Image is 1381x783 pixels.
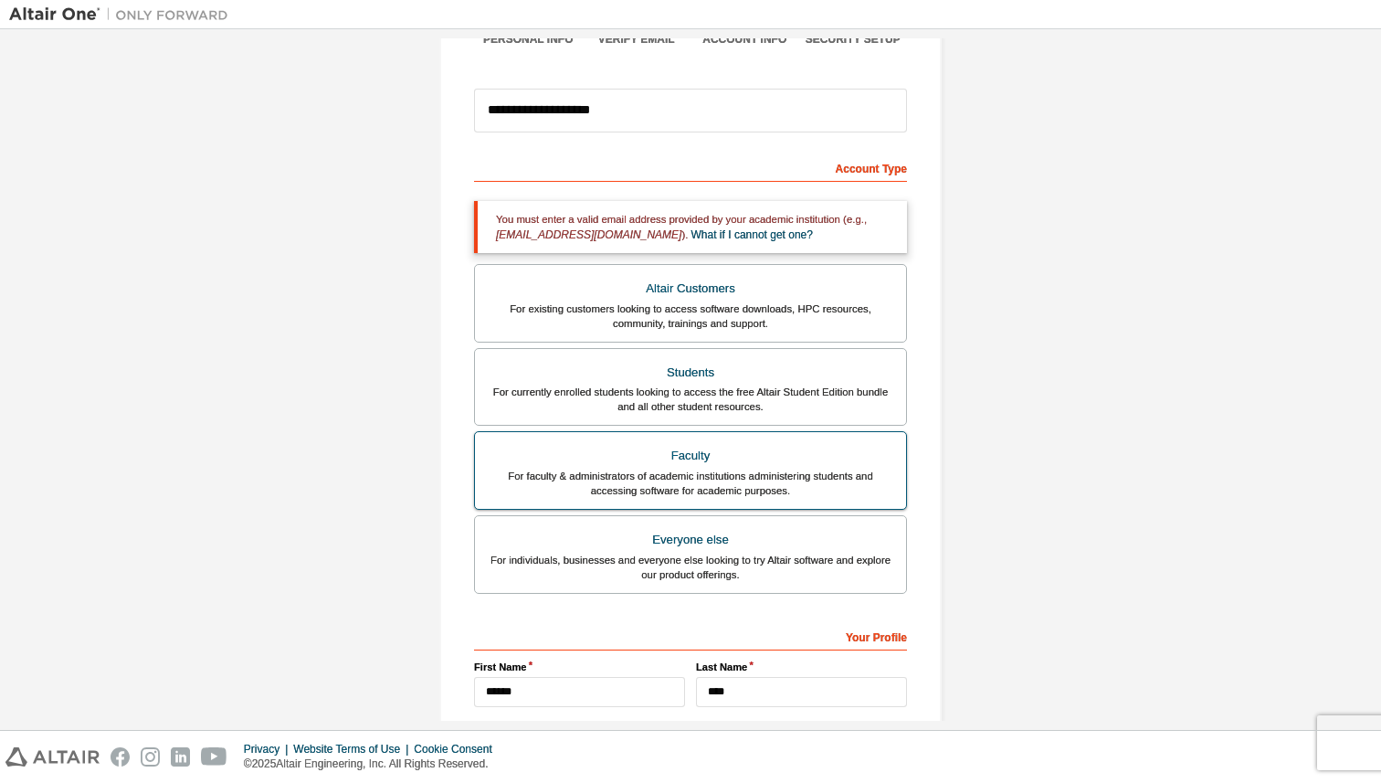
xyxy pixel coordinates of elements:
[690,32,799,47] div: Account Info
[583,32,691,47] div: Verify Email
[486,276,895,302] div: Altair Customers
[486,385,895,414] div: For currently enrolled students looking to access the free Altair Student Edition bundle and all ...
[696,660,907,674] label: Last Name
[486,469,895,498] div: For faculty & administrators of academic institutions administering students and accessing softwa...
[201,747,227,767] img: youtube.svg
[474,660,685,674] label: First Name
[141,747,160,767] img: instagram.svg
[293,742,414,757] div: Website Terms of Use
[474,32,583,47] div: Personal Info
[474,621,907,651] div: Your Profile
[111,747,130,767] img: facebook.svg
[799,32,908,47] div: Security Setup
[171,747,190,767] img: linkedin.svg
[414,742,502,757] div: Cookie Consent
[486,553,895,582] div: For individuals, businesses and everyone else looking to try Altair software and explore our prod...
[691,228,813,241] a: What if I cannot get one?
[474,718,907,733] label: Job Title
[496,228,681,241] span: [EMAIL_ADDRESS][DOMAIN_NAME]
[474,201,907,253] div: You must enter a valid email address provided by your academic institution (e.g., ).
[486,443,895,469] div: Faculty
[486,302,895,331] div: For existing customers looking to access software downloads, HPC resources, community, trainings ...
[244,742,293,757] div: Privacy
[486,527,895,553] div: Everyone else
[5,747,100,767] img: altair_logo.svg
[244,757,503,772] p: © 2025 Altair Engineering, Inc. All Rights Reserved.
[9,5,237,24] img: Altair One
[486,360,895,386] div: Students
[474,153,907,182] div: Account Type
